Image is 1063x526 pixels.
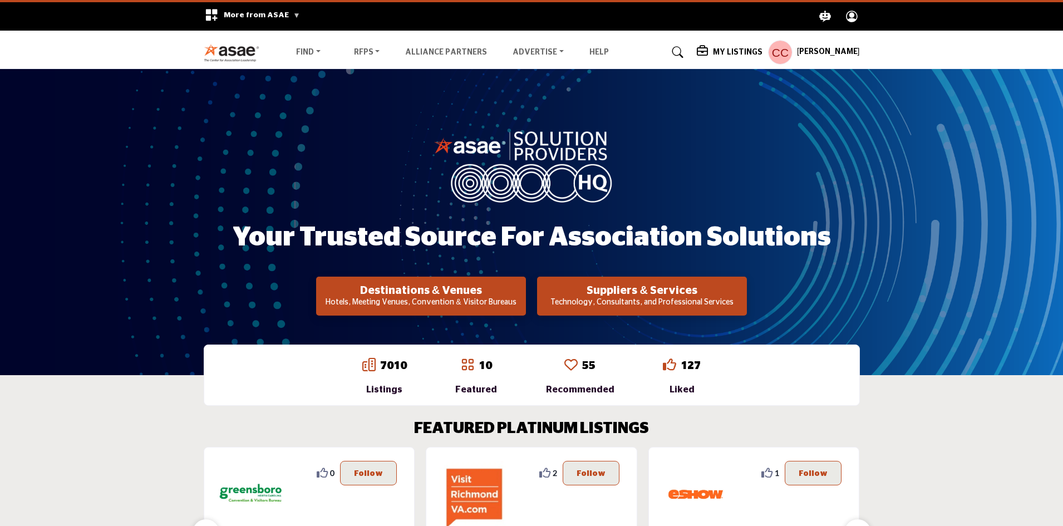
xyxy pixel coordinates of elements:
[330,467,334,479] span: 0
[661,43,691,61] a: Search
[362,383,407,396] div: Listings
[713,47,762,57] h5: My Listings
[681,360,701,371] a: 127
[405,48,487,56] a: Alliance Partners
[582,360,596,371] a: 55
[288,45,328,60] a: Find
[768,40,793,65] button: Show hide supplier dropdown
[233,220,831,255] h1: Your Trusted Source for Association Solutions
[346,45,388,60] a: RFPs
[354,467,383,479] p: Follow
[198,2,307,31] div: More from ASAE
[553,467,557,479] span: 2
[505,45,572,60] a: Advertise
[319,284,523,297] h2: Destinations & Venues
[204,43,265,62] img: Site Logo
[316,277,526,316] button: Destinations & Venues Hotels, Meeting Venues, Convention & Visitor Bureaus
[546,383,614,396] div: Recommended
[540,297,744,308] p: Technology, Consultants, and Professional Services
[340,461,397,485] button: Follow
[414,420,649,439] h2: FEATURED PLATINUM LISTINGS
[577,467,606,479] p: Follow
[455,383,497,396] div: Featured
[785,461,841,485] button: Follow
[797,47,860,58] h5: [PERSON_NAME]
[697,46,762,59] div: My Listings
[564,358,578,373] a: Go to Recommended
[589,48,609,56] a: Help
[799,467,828,479] p: Follow
[663,383,701,396] div: Liked
[537,277,747,316] button: Suppliers & Services Technology, Consultants, and Professional Services
[434,129,629,202] img: image
[775,467,779,479] span: 1
[319,297,523,308] p: Hotels, Meeting Venues, Convention & Visitor Bureaus
[663,358,676,371] i: Go to Liked
[479,360,492,371] a: 10
[461,358,474,373] a: Go to Featured
[563,461,619,485] button: Follow
[380,360,407,371] a: 7010
[540,284,744,297] h2: Suppliers & Services
[224,11,300,19] span: More from ASAE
